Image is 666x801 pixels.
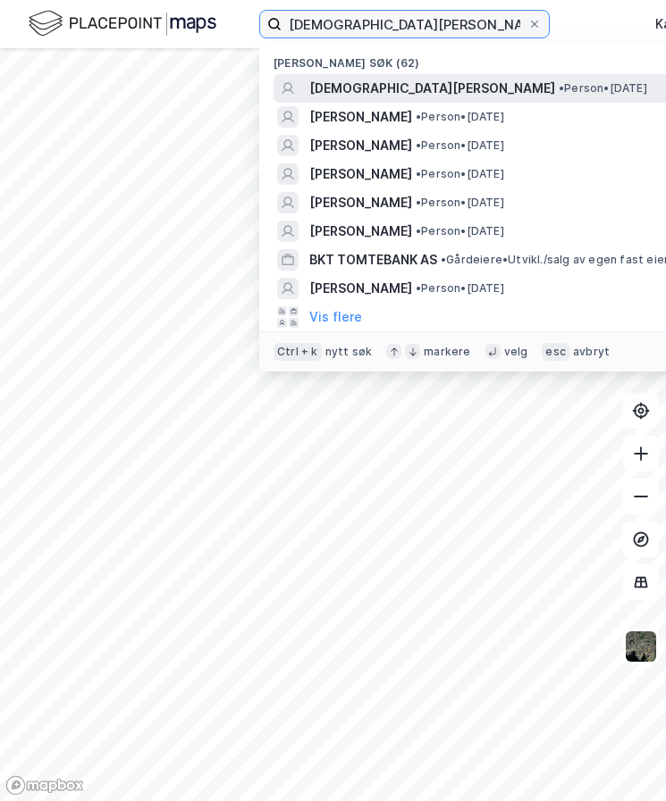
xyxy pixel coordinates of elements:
span: [PERSON_NAME] [309,221,412,242]
span: • [416,196,421,209]
div: Kontrollprogram for chat [577,715,666,801]
span: [PERSON_NAME] [309,278,412,299]
span: • [416,281,421,295]
img: logo.f888ab2527a4732fd821a326f86c7f29.svg [29,8,216,39]
span: • [416,167,421,180]
img: 9k= [624,630,658,663]
span: Person • [DATE] [416,196,504,210]
span: BKT TOMTEBANK AS [309,249,437,271]
span: [PERSON_NAME] [309,192,412,213]
input: Søk på adresse, matrikkel, gårdeiere, leietakere eller personer [282,11,527,38]
span: Person • [DATE] [416,167,504,181]
iframe: Chat Widget [577,715,666,801]
div: nytt søk [325,345,373,359]
span: Person • [DATE] [559,81,647,96]
div: markere [424,345,470,359]
div: avbryt [573,345,610,359]
a: Mapbox homepage [5,775,84,796]
span: • [559,81,564,95]
div: velg [504,345,528,359]
span: • [416,110,421,123]
span: [PERSON_NAME] [309,135,412,156]
span: • [416,138,421,152]
span: Person • [DATE] [416,138,504,153]
span: [DEMOGRAPHIC_DATA][PERSON_NAME] [309,78,555,99]
span: • [441,253,446,266]
button: Vis flere [309,306,362,328]
span: Person • [DATE] [416,110,504,124]
span: Person • [DATE] [416,281,504,296]
span: Person • [DATE] [416,224,504,238]
span: [PERSON_NAME] [309,106,412,128]
div: Ctrl + k [274,343,322,361]
div: esc [542,343,569,361]
span: [PERSON_NAME] [309,163,412,185]
span: • [416,224,421,238]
